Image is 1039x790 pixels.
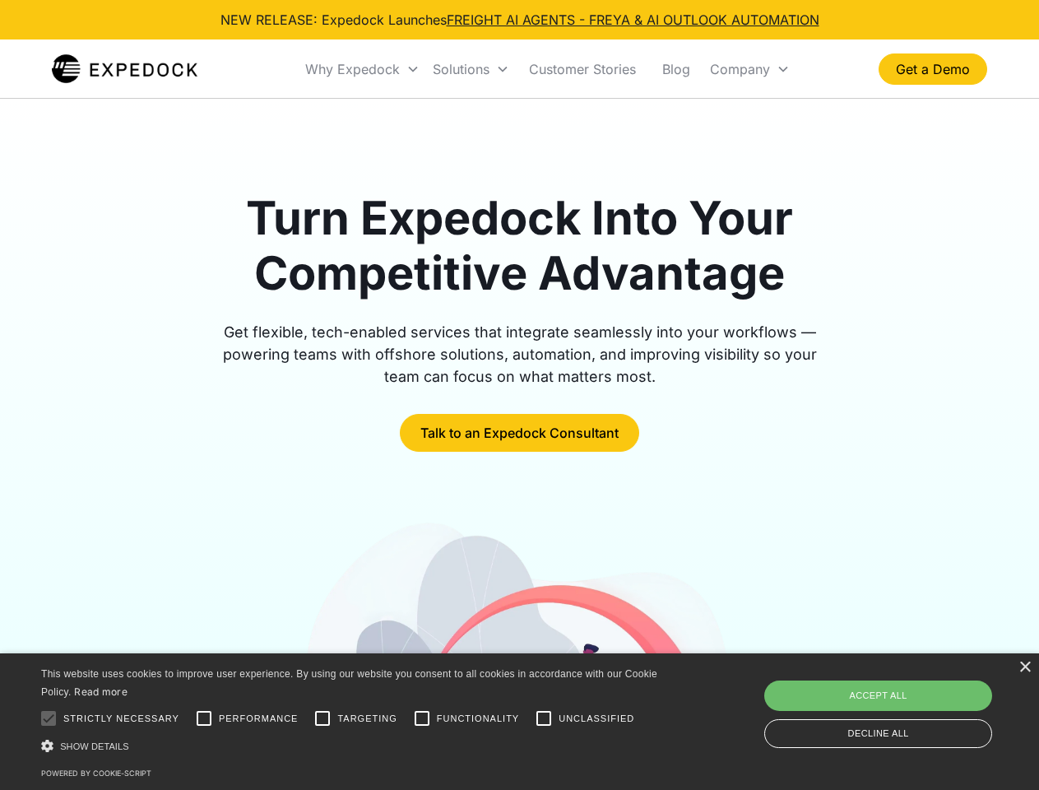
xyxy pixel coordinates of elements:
[219,712,299,726] span: Performance
[41,737,663,755] div: Show details
[299,41,426,97] div: Why Expedock
[559,712,634,726] span: Unclassified
[52,53,197,86] img: Expedock Logo
[74,685,128,698] a: Read more
[437,712,519,726] span: Functionality
[710,61,770,77] div: Company
[60,741,129,751] span: Show details
[703,41,796,97] div: Company
[52,53,197,86] a: home
[879,53,987,85] a: Get a Demo
[220,10,819,30] div: NEW RELEASE: Expedock Launches
[516,41,649,97] a: Customer Stories
[41,668,657,699] span: This website uses cookies to improve user experience. By using our website you consent to all coo...
[41,769,151,778] a: Powered by cookie-script
[426,41,516,97] div: Solutions
[649,41,703,97] a: Blog
[765,612,1039,790] iframe: Chat Widget
[204,191,836,301] h1: Turn Expedock Into Your Competitive Advantage
[447,12,819,28] a: FREIGHT AI AGENTS - FREYA & AI OUTLOOK AUTOMATION
[63,712,179,726] span: Strictly necessary
[400,414,639,452] a: Talk to an Expedock Consultant
[433,61,489,77] div: Solutions
[337,712,397,726] span: Targeting
[305,61,400,77] div: Why Expedock
[204,321,836,388] div: Get flexible, tech-enabled services that integrate seamlessly into your workflows — powering team...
